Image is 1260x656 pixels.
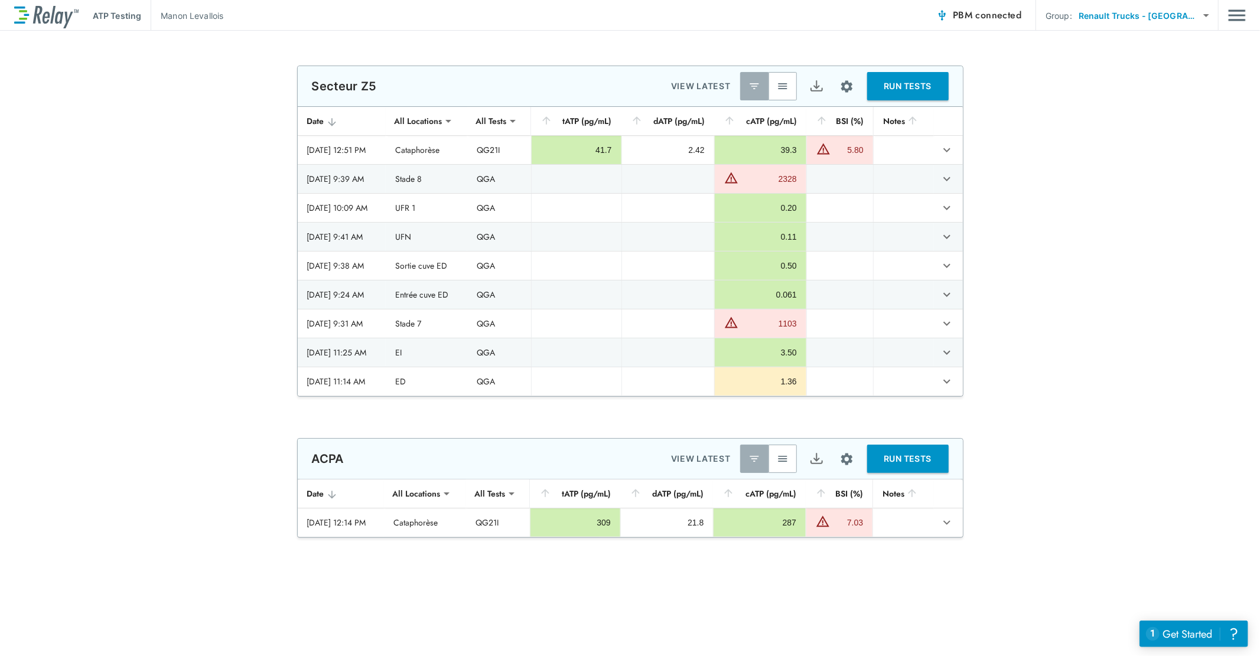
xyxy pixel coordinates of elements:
td: QGA [467,223,530,251]
th: Date [298,107,386,136]
div: tATP (pg/mL) [539,487,611,501]
img: Settings Icon [839,452,854,466]
div: 1103 [741,318,797,329]
div: [DATE] 11:14 AM [307,376,376,387]
td: Cataphorèse [386,136,467,164]
td: ED [386,367,467,396]
p: VIEW LATEST [671,79,731,93]
div: [DATE] 9:41 AM [307,231,376,243]
div: Notes [883,487,924,501]
p: ACPA [312,452,344,466]
div: 0.50 [724,260,797,272]
p: ATP Testing [93,9,141,22]
div: dATP (pg/mL) [630,487,704,501]
span: PBM [953,7,1021,24]
div: All Locations [386,109,450,133]
button: expand row [937,227,957,247]
div: All Tests [466,482,513,505]
td: UFR 1 [386,194,467,222]
img: Export Icon [809,79,824,94]
td: QGA [467,338,530,367]
div: tATP (pg/mL) [541,114,612,128]
div: 287 [723,517,796,528]
td: QG21I [466,508,530,537]
button: expand row [937,256,957,276]
td: Entrée cuve ED [386,280,467,309]
div: 309 [540,517,611,528]
button: expand row [937,371,957,391]
div: All Tests [467,109,515,133]
button: Site setup [831,71,862,102]
div: [DATE] 11:25 AM [307,347,376,358]
p: Group: [1046,9,1072,22]
button: Site setup [831,443,862,475]
div: All Locations [384,482,448,505]
th: Date [298,479,385,508]
td: Sortie cuve ED [386,252,467,280]
button: expand row [937,342,957,363]
td: QG21I [467,136,530,164]
p: VIEW LATEST [671,452,731,466]
td: QGA [467,194,530,222]
button: expand row [937,140,957,160]
img: Export Icon [809,452,824,466]
td: Stade 7 [386,309,467,338]
td: EI [386,338,467,367]
td: QGA [467,309,530,338]
p: Manon Levallois [161,9,223,22]
button: RUN TESTS [867,445,949,473]
div: BSI (%) [816,114,864,128]
div: 41.7 [541,144,612,156]
img: Connected Icon [936,9,948,21]
td: Cataphorèse [384,508,466,537]
span: connected [976,8,1022,22]
td: UFN [386,223,467,251]
div: [DATE] 12:51 PM [307,144,376,156]
button: expand row [937,285,957,305]
div: [DATE] 9:38 AM [307,260,376,272]
button: Main menu [1228,4,1246,27]
button: Export [803,72,831,100]
div: dATP (pg/mL) [631,114,705,128]
div: cATP (pg/mL) [724,114,797,128]
img: View All [777,453,789,465]
p: Secteur Z5 [312,79,377,93]
button: expand row [937,513,957,533]
img: Latest [748,80,760,92]
div: 3.50 [724,347,797,358]
img: Latest [748,453,760,465]
div: cATP (pg/mL) [722,487,796,501]
img: Warning [816,142,831,156]
img: Drawer Icon [1228,4,1246,27]
td: QGA [467,252,530,280]
img: LuminUltra Relay [14,3,79,28]
td: QGA [467,367,530,396]
td: Stade 8 [386,165,467,193]
div: [DATE] 12:14 PM [307,517,375,528]
div: 0.20 [724,202,797,214]
table: sticky table [298,479,963,537]
img: Settings Icon [839,79,854,94]
div: [DATE] 9:39 AM [307,173,376,185]
div: [DATE] 9:24 AM [307,289,376,301]
table: sticky table [298,107,963,396]
button: Export [803,445,831,473]
div: BSI (%) [815,487,863,501]
div: 2.42 [631,144,705,156]
button: expand row [937,314,957,334]
td: QGA [467,280,530,309]
img: Warning [724,315,738,329]
div: 1.36 [724,376,797,387]
div: 0.11 [724,231,797,243]
button: RUN TESTS [867,72,949,100]
img: Warning [816,514,830,528]
img: Warning [724,171,738,185]
button: expand row [937,169,957,189]
div: 39.3 [724,144,797,156]
div: [DATE] 10:09 AM [307,202,376,214]
img: View All [777,80,789,92]
button: PBM connected [932,4,1026,27]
